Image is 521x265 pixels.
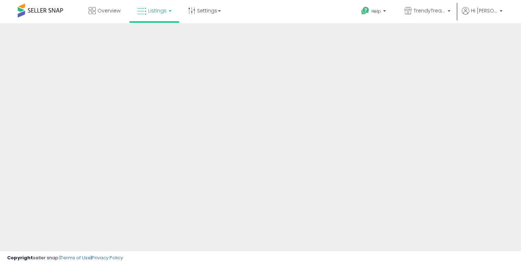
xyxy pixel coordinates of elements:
span: Overview [97,7,121,14]
span: Hi [PERSON_NAME] [471,7,498,14]
a: Privacy Policy [92,254,123,261]
a: Help [355,1,393,23]
span: Help [371,8,381,14]
span: Listings [148,7,167,14]
div: seller snap | | [7,255,123,261]
strong: Copyright [7,254,33,261]
a: Terms of Use [61,254,91,261]
span: TrendyTreadsLlc [414,7,446,14]
a: Hi [PERSON_NAME] [462,7,503,23]
i: Get Help [361,6,370,15]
